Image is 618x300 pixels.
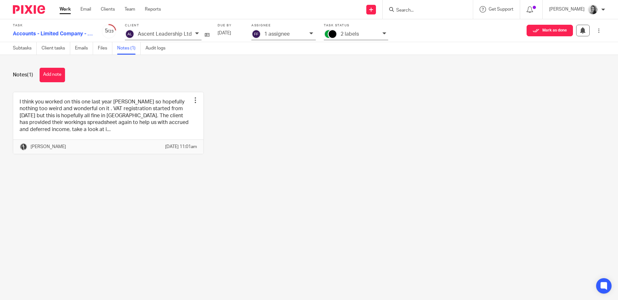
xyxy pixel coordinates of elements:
[31,144,66,150] p: [PERSON_NAME]
[489,7,513,12] span: Get Support
[218,23,243,28] label: Due by
[125,29,135,39] img: svg%3E
[341,31,359,37] p: 2 labels
[98,42,112,55] a: Files
[396,8,454,13] input: Search
[40,68,65,82] button: Add note
[60,6,71,13] a: Work
[101,27,117,35] div: 5
[251,29,261,39] img: svg%3E
[13,72,33,78] h1: Notes
[108,30,114,33] small: /23
[42,42,70,55] a: Client tasks
[549,6,585,13] p: [PERSON_NAME]
[27,72,33,77] span: (1)
[251,23,316,28] label: Assignee
[101,6,115,13] a: Clients
[324,23,388,28] label: Task status
[145,42,170,55] a: Audit logs
[13,42,37,55] a: Subtasks
[264,31,290,37] p: 1 assignee
[588,4,598,15] img: IMG-0056.JPG
[13,23,93,28] label: Task
[20,143,27,151] img: brodie%203%20small.jpg
[542,28,567,33] span: Mark as done
[138,31,192,37] p: Ascent Leadership Ltd
[75,42,93,55] a: Emails
[117,42,141,55] a: Notes (1)
[145,6,161,13] a: Reports
[218,31,231,35] span: [DATE]
[527,25,573,36] button: Mark as done
[165,144,197,150] p: [DATE] 11:01am
[125,6,135,13] a: Team
[125,23,210,28] label: Client
[80,6,91,13] a: Email
[13,5,45,14] img: Pixie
